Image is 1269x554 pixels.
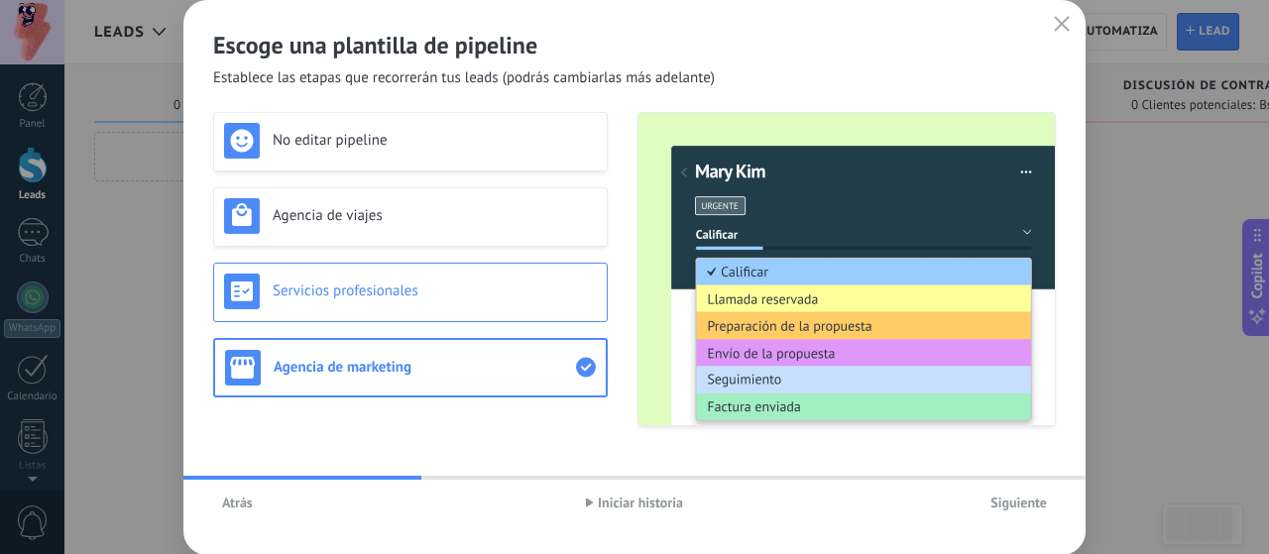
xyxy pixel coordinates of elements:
span: Siguiente [990,496,1047,509]
button: Atrás [213,488,262,517]
span: Iniciar historia [598,496,683,509]
h2: Escoge una plantilla de pipeline [213,30,1056,60]
button: Siguiente [981,488,1056,517]
h3: Servicios profesionales [273,281,597,300]
span: Atrás [222,496,253,509]
span: Establece las etapas que recorrerán tus leads (podrás cambiarlas más adelante) [213,68,715,88]
button: Iniciar historia [577,488,692,517]
h3: No editar pipeline [273,131,597,150]
h3: Agencia de marketing [274,358,576,377]
h3: Agencia de viajes [273,206,597,225]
